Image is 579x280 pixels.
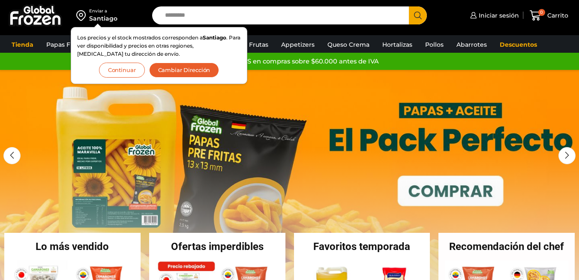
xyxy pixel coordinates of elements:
[76,8,89,23] img: address-field-icon.svg
[528,6,570,26] a: 0 Carrito
[323,36,374,53] a: Queso Crema
[538,9,545,16] span: 0
[203,34,226,41] strong: Santiago
[89,14,117,23] div: Santiago
[4,241,141,252] h2: Lo más vendido
[294,241,430,252] h2: Favoritos temporada
[99,63,145,78] button: Continuar
[468,7,519,24] a: Iniciar sesión
[378,36,417,53] a: Hortalizas
[558,147,576,164] div: Next slide
[277,36,319,53] a: Appetizers
[42,36,88,53] a: Papas Fritas
[149,63,219,78] button: Cambiar Dirección
[3,147,21,164] div: Previous slide
[409,6,427,24] button: Search button
[495,36,541,53] a: Descuentos
[421,36,448,53] a: Pollos
[545,11,568,20] span: Carrito
[149,241,285,252] h2: Ofertas imperdibles
[7,36,38,53] a: Tienda
[89,8,117,14] div: Enviar a
[477,11,519,20] span: Iniciar sesión
[452,36,491,53] a: Abarrotes
[77,33,241,58] p: Los precios y el stock mostrados corresponden a . Para ver disponibilidad y precios en otras regi...
[438,241,575,252] h2: Recomendación del chef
